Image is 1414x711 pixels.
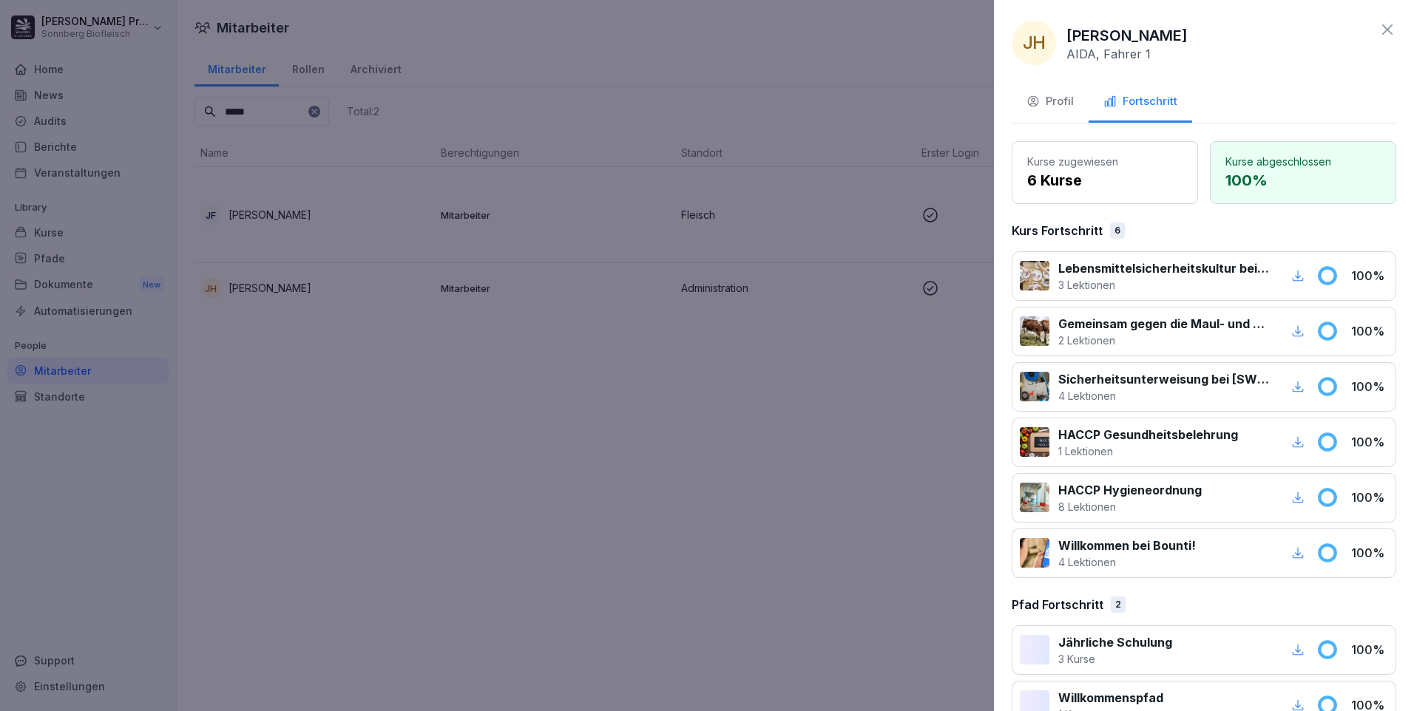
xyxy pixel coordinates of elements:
p: 1 Lektionen [1058,443,1238,459]
p: 100 % [1351,267,1388,285]
p: 4 Lektionen [1058,388,1271,404]
p: Willkommenspfad [1058,689,1163,707]
div: JH [1012,21,1056,65]
p: 100 % [1351,641,1388,659]
p: 3 Lektionen [1058,277,1271,293]
p: 100 % [1351,322,1388,340]
p: Pfad Fortschritt [1012,596,1103,613]
p: Sicherheitsunterweisung bei [SWIFT_CODE] [1058,370,1271,388]
p: AIDA, Fahrer 1 [1066,47,1151,61]
p: 4 Lektionen [1058,554,1196,570]
div: 6 [1110,222,1125,239]
div: 2 [1111,596,1126,613]
div: Fortschritt [1103,93,1177,110]
div: Profil [1026,93,1074,110]
p: 100 % [1351,378,1388,395]
p: HACCP Hygieneordnung [1058,481,1202,499]
p: 8 Lektionen [1058,499,1202,514]
button: Fortschritt [1089,83,1192,123]
p: 2 Lektionen [1058,333,1271,348]
p: Willkommen bei Bounti! [1058,537,1196,554]
p: 100 % [1351,544,1388,562]
p: 100 % [1225,169,1381,191]
p: Jährliche Schulung [1058,633,1172,651]
p: [PERSON_NAME] [1066,24,1188,47]
p: 3 Kurse [1058,651,1172,667]
p: 100 % [1351,489,1388,506]
p: Gemeinsam gegen die Maul- und Klauenseuche (MKS) [1058,315,1271,333]
p: Kurs Fortschritt [1012,222,1103,239]
p: 100 % [1351,433,1388,451]
p: HACCP Gesundheitsbelehrung [1058,426,1238,443]
button: Profil [1012,83,1089,123]
p: Kurse zugewiesen [1027,154,1183,169]
p: Kurse abgeschlossen [1225,154,1381,169]
p: 6 Kurse [1027,169,1183,191]
p: Lebensmittelsicherheitskultur bei [GEOGRAPHIC_DATA] [1058,259,1271,277]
